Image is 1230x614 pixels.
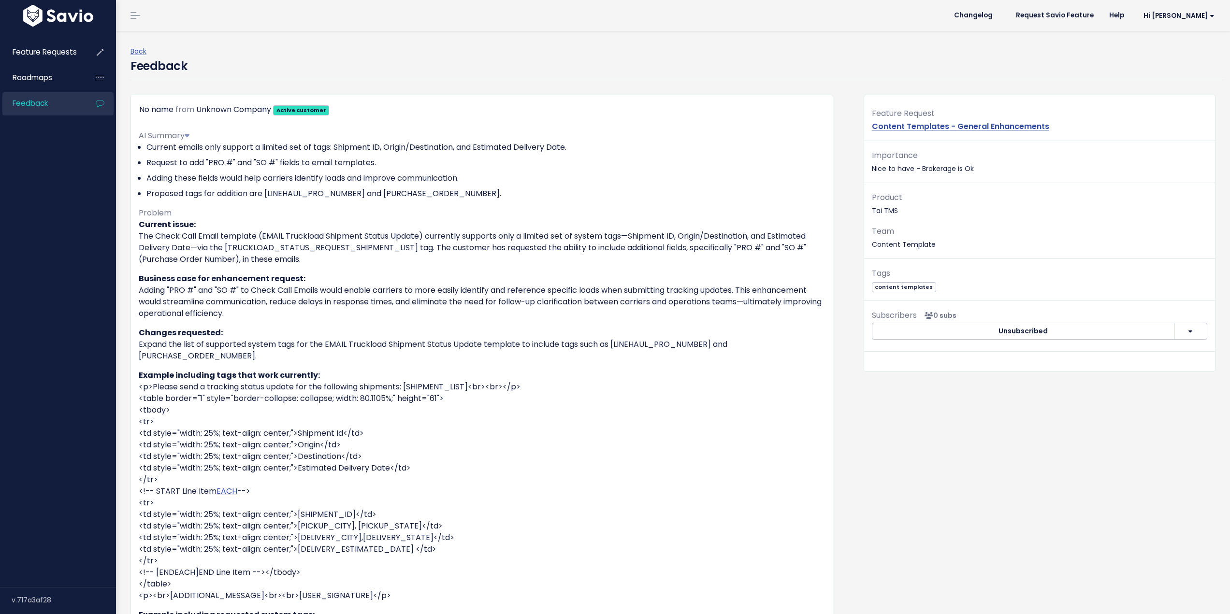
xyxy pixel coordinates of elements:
span: Roadmaps [13,72,52,83]
img: logo-white.9d6f32f41409.svg [21,5,96,27]
a: Feedback [2,92,80,114]
a: Content Templates - General Enhancements [872,121,1049,132]
div: v.717a3af28 [12,587,116,613]
span: Product [872,192,902,203]
p: <p>Please send a tracking status update for the following shipments: [SHIPMENT_LIST]<br><br></p> ... [139,370,825,601]
a: EACH [217,485,237,497]
span: Importance [872,150,918,161]
a: Hi [PERSON_NAME] [1132,8,1222,23]
button: Unsubscribed [872,323,1174,340]
li: Proposed tags for addition are [LINEHAUL_PRO_NUMBER] and [PURCHASE_ORDER_NUMBER]. [146,188,825,200]
a: Roadmaps [2,67,80,89]
span: from [175,104,194,115]
strong: Example including tags that work currently: [139,370,320,381]
span: Subscribers [872,310,917,321]
a: Help [1101,8,1132,23]
a: Feature Requests [2,41,80,63]
strong: Changes requested: [139,327,223,338]
a: content templates [872,282,936,291]
li: Request to add "PRO #" and "SO #" fields to email templates. [146,157,825,169]
li: Current emails only support a limited set of tags: Shipment ID, Origin/Destination, and Estimated... [146,142,825,153]
span: Changelog [954,12,993,19]
a: Request Savio Feature [1008,8,1101,23]
p: The Check Call Email template (EMAIL Truckload Shipment Status Update) currently supports only a ... [139,219,825,265]
p: Tai TMS [872,191,1207,217]
li: Adding these fields would help carriers identify loads and improve communication. [146,172,825,184]
strong: Business case for enhancement request: [139,273,305,284]
strong: Current issue: [139,219,196,230]
h4: Feedback [130,57,187,75]
p: Expand the list of supported system tags for the EMAIL Truckload Shipment Status Update template ... [139,327,825,362]
span: <p><strong>Subscribers</strong><br><br> No subscribers yet<br> </p> [921,311,956,320]
span: Feature Requests [13,47,77,57]
div: Unknown Company [196,103,271,117]
p: Adding "PRO #" and "SO #" to Check Call Emails would enable carriers to more easily identify and ... [139,273,825,319]
span: AI Summary [139,130,189,141]
a: Back [130,46,146,56]
p: Content Template [872,225,1207,251]
span: Team [872,226,894,237]
span: Feature Request [872,108,935,119]
strong: Active customer [276,106,326,114]
span: Feedback [13,98,48,108]
span: No name [139,104,174,115]
span: Hi [PERSON_NAME] [1143,12,1215,19]
span: Tags [872,268,890,279]
span: Problem [139,207,172,218]
p: Nice to have - Brokerage is Ok [872,149,1207,175]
